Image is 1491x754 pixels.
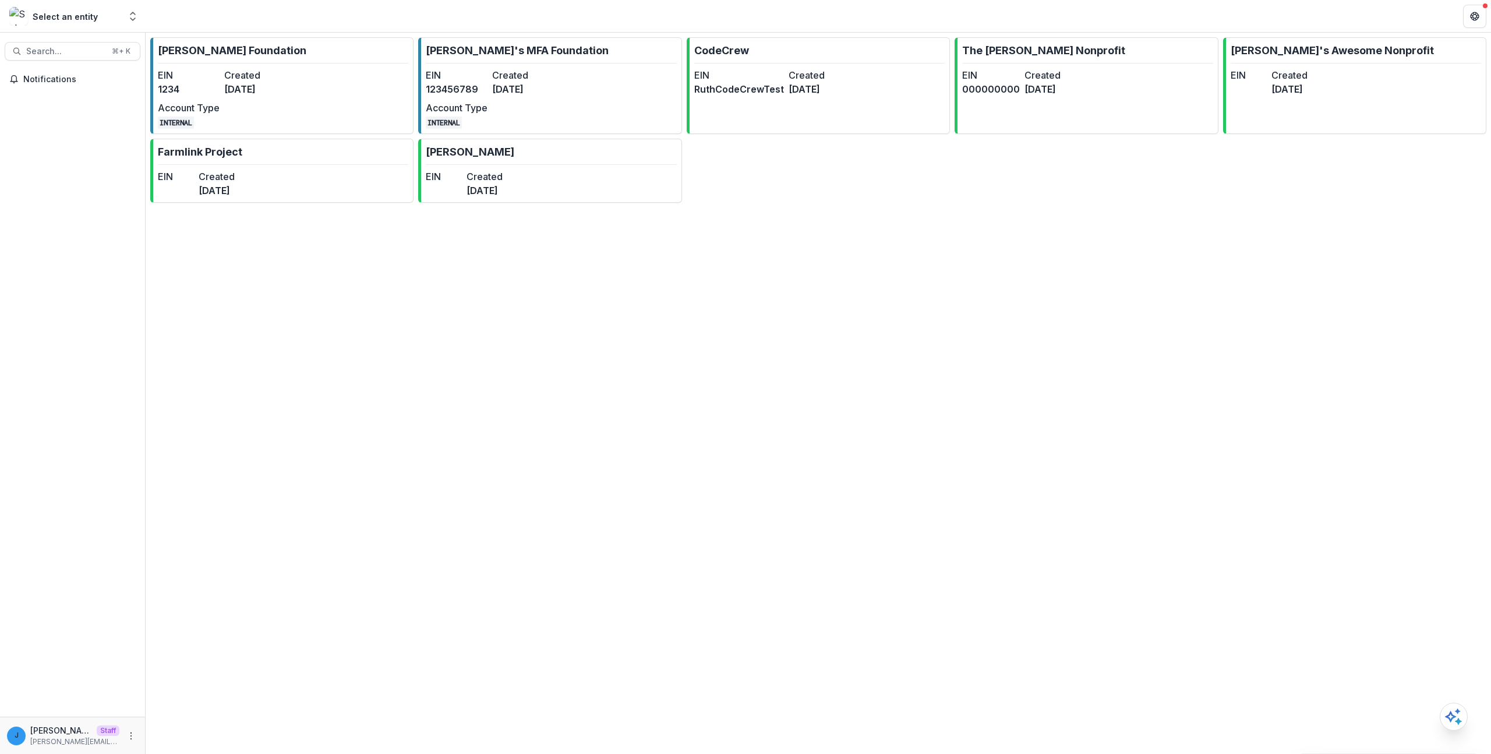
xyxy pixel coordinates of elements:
dt: EIN [426,170,462,184]
dd: [DATE] [789,82,878,96]
p: [PERSON_NAME][EMAIL_ADDRESS][DOMAIN_NAME] [30,724,92,737]
dd: [DATE] [1024,82,1082,96]
p: [PERSON_NAME]'s MFA Foundation [426,43,609,58]
a: Farmlink ProjectEINCreated[DATE] [150,139,414,203]
dd: 1234 [158,82,220,96]
dt: Created [492,68,554,82]
dd: [DATE] [492,82,554,96]
p: [PERSON_NAME] Foundation [158,43,306,58]
button: Open entity switcher [125,5,141,28]
dt: Created [789,68,878,82]
p: [PERSON_NAME]'s Awesome Nonprofit [1231,43,1434,58]
dt: Created [1024,68,1082,82]
div: jonah@trytemelio.com [15,732,19,739]
dt: EIN [962,68,1020,82]
dd: RuthCodeCrewTest [694,82,784,96]
button: Get Help [1463,5,1486,28]
p: CodeCrew [694,43,749,58]
dt: EIN [158,68,220,82]
div: ⌘ + K [109,45,133,58]
button: More [124,729,138,743]
button: Notifications [5,70,140,89]
dd: [DATE] [199,184,235,198]
dt: EIN [426,68,487,82]
dt: Created [224,68,286,82]
dd: [DATE] [467,184,503,198]
dt: EIN [1231,68,1267,82]
p: Staff [97,725,119,736]
dt: Created [467,170,503,184]
code: INTERNAL [158,117,194,129]
dd: [DATE] [1271,82,1308,96]
div: Select an entity [33,10,98,23]
dt: Created [1271,68,1308,82]
a: [PERSON_NAME] FoundationEIN1234Created[DATE]Account TypeINTERNAL [150,37,414,134]
dd: 123456789 [426,82,487,96]
a: [PERSON_NAME]EINCreated[DATE] [418,139,681,203]
p: [PERSON_NAME] [426,144,514,160]
dt: EIN [694,68,784,82]
code: INTERNAL [426,117,462,129]
a: [PERSON_NAME]'s MFA FoundationEIN123456789Created[DATE]Account TypeINTERNAL [418,37,681,134]
dt: Account Type [158,101,220,115]
button: Search... [5,42,140,61]
dt: Account Type [426,101,487,115]
p: Farmlink Project [158,144,242,160]
dd: [DATE] [224,82,286,96]
a: [PERSON_NAME]'s Awesome NonprofitEINCreated[DATE] [1223,37,1486,134]
p: The [PERSON_NAME] Nonprofit [962,43,1125,58]
a: CodeCrewEINRuthCodeCrewTestCreated[DATE] [687,37,950,134]
button: Open AI Assistant [1440,703,1468,731]
a: The [PERSON_NAME] NonprofitEIN000000000Created[DATE] [955,37,1218,134]
img: Select an entity [9,7,28,26]
dt: Created [199,170,235,184]
span: Search... [26,47,105,57]
dt: EIN [158,170,194,184]
p: [PERSON_NAME][EMAIL_ADDRESS][DOMAIN_NAME] [30,737,119,747]
dd: 000000000 [962,82,1020,96]
span: Notifications [23,75,136,84]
